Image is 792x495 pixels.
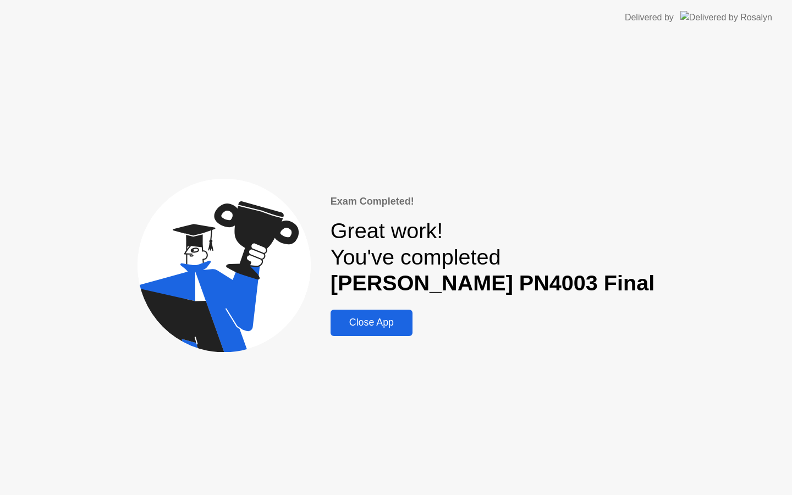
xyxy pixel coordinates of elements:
[680,11,772,24] img: Delivered by Rosalyn
[331,194,654,209] div: Exam Completed!
[331,218,654,296] div: Great work! You've completed
[334,317,409,328] div: Close App
[331,271,654,295] b: [PERSON_NAME] PN4003 Final
[331,310,413,336] button: Close App
[625,11,674,24] div: Delivered by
